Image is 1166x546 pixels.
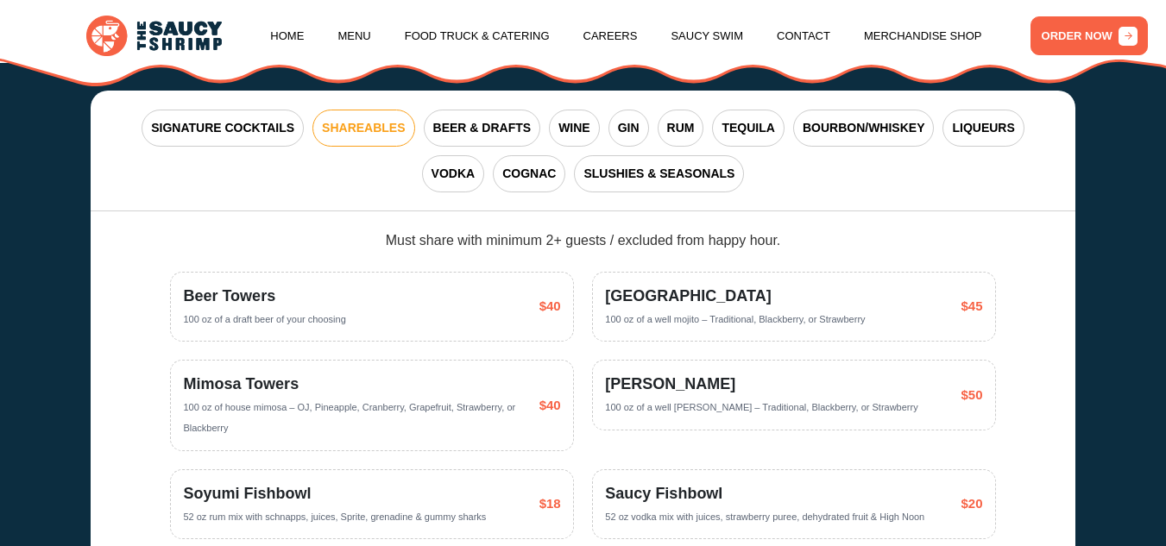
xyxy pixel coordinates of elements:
[942,110,1024,147] button: LIQUEURS
[432,165,476,183] span: VODKA
[183,285,345,308] span: Beer Towers
[605,285,865,308] span: [GEOGRAPHIC_DATA]
[493,155,565,192] button: COGNAC
[142,110,304,147] button: SIGNATURE COCKTAILS
[961,297,983,317] span: $45
[151,119,294,137] span: SIGNATURE COCKTAILS
[605,482,924,505] span: Saucy Fishbowl
[183,511,486,522] span: 52 oz rum mix with schnapps, juices, Sprite, grenadine & gummy sharks
[405,3,550,69] a: Food Truck & Catering
[539,494,561,514] span: $18
[777,3,830,69] a: Contact
[583,165,734,183] span: SLUSHIES & SEASONALS
[618,119,640,137] span: GIN
[605,402,917,412] span: 100 oz of a well [PERSON_NAME] – Traditional, Blackberry, or Strawberry
[583,3,638,69] a: Careers
[183,314,345,324] span: 100 oz of a draft beer of your choosing
[183,373,526,396] span: Mimosa Towers
[658,110,704,147] button: RUM
[961,386,983,405] span: $50
[322,119,405,137] span: SHAREABLES
[667,119,695,137] span: RUM
[605,511,924,522] span: 52 oz vodka mix with juices, strawberry puree, dehydrated fruit & High Noon
[337,3,370,69] a: Menu
[183,402,515,433] span: 100 oz of house mimosa – OJ, Pineapple, Cranberry, Grapefruit, Strawberry, or Blackberry
[712,110,784,147] button: TEQUILA
[86,16,221,56] img: logo
[558,119,590,137] span: WINE
[424,110,541,147] button: BEER & DRAFTS
[605,314,865,324] span: 100 oz of a well mojito – Traditional, Blackberry, or Strawberry
[270,3,304,69] a: Home
[864,3,982,69] a: Merchandise Shop
[574,155,744,192] button: SLUSHIES & SEASONALS
[183,482,486,505] span: Soyumi Fishbowl
[170,230,995,251] div: Must share with minimum 2+ guests / excluded from happy hour.
[671,3,743,69] a: Saucy Swim
[539,396,561,416] span: $40
[608,110,649,147] button: GIN
[605,373,917,396] span: [PERSON_NAME]
[952,119,1014,137] span: LIQUEURS
[433,119,532,137] span: BEER & DRAFTS
[961,494,983,514] span: $20
[502,165,556,183] span: COGNAC
[549,110,600,147] button: WINE
[793,110,935,147] button: BOURBON/WHISKEY
[312,110,414,147] button: SHAREABLES
[722,119,774,137] span: TEQUILA
[803,119,925,137] span: BOURBON/WHISKEY
[422,155,485,192] button: VODKA
[1030,16,1148,55] a: ORDER NOW
[539,297,561,317] span: $40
